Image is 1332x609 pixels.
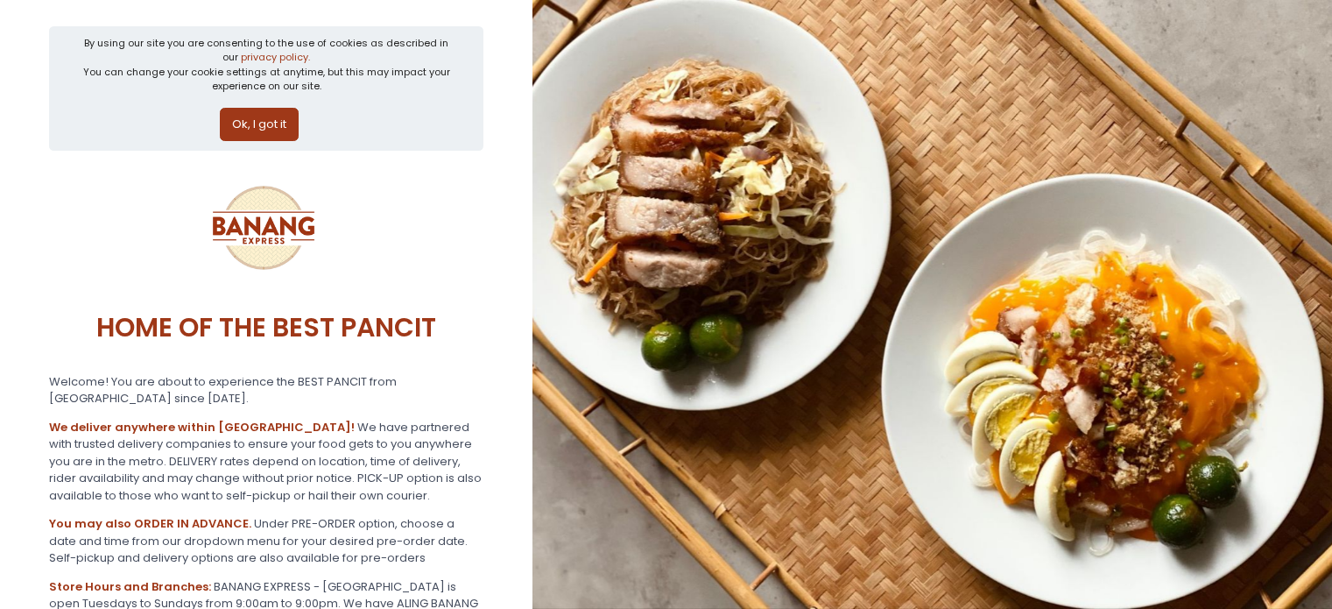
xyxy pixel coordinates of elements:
a: privacy policy. [241,50,310,64]
b: We deliver anywhere within [GEOGRAPHIC_DATA]! [49,419,355,436]
div: Under PRE-ORDER option, choose a date and time from our dropdown menu for your desired pre-order ... [49,515,483,567]
b: You may also ORDER IN ADVANCE. [49,515,251,532]
img: Banang Express [198,162,329,294]
div: We have partnered with trusted delivery companies to ensure your food gets to you anywhere you ar... [49,419,483,505]
div: By using our site you are consenting to the use of cookies as described in our You can change you... [79,36,455,94]
b: Store Hours and Branches: [49,578,211,595]
div: HOME OF THE BEST PANCIT [49,294,483,362]
button: Ok, I got it [220,108,299,141]
div: Welcome! You are about to experience the BEST PANCIT from [GEOGRAPHIC_DATA] since [DATE]. [49,373,483,407]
